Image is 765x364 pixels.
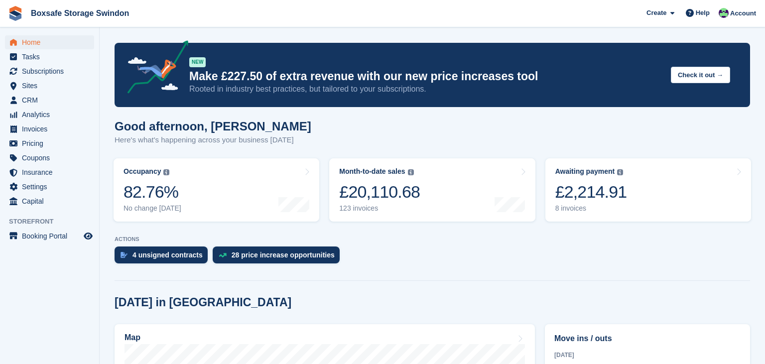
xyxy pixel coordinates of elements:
p: ACTIONS [115,236,750,243]
a: menu [5,64,94,78]
img: Kim Virabi [719,8,729,18]
a: menu [5,194,94,208]
a: Preview store [82,230,94,242]
a: 4 unsigned contracts [115,246,213,268]
span: Subscriptions [22,64,82,78]
div: £2,214.91 [555,182,627,202]
a: 28 price increase opportunities [213,246,345,268]
img: stora-icon-8386f47178a22dfd0bd8f6a31ec36ba5ce8667c1dd55bd0f319d3a0aa187defe.svg [8,6,23,21]
a: menu [5,229,94,243]
span: Settings [22,180,82,194]
a: Boxsafe Storage Swindon [27,5,133,21]
a: menu [5,151,94,165]
img: price-adjustments-announcement-icon-8257ccfd72463d97f412b2fc003d46551f7dbcb40ab6d574587a9cd5c0d94... [119,40,189,97]
p: Rooted in industry best practices, but tailored to your subscriptions. [189,84,663,95]
span: Analytics [22,108,82,121]
a: Occupancy 82.76% No change [DATE] [114,158,319,222]
div: No change [DATE] [124,204,181,213]
span: Storefront [9,217,99,227]
div: Occupancy [124,167,161,176]
div: [DATE] [554,351,741,360]
p: Make £227.50 of extra revenue with our new price increases tool [189,69,663,84]
a: menu [5,180,94,194]
a: menu [5,35,94,49]
div: 123 invoices [339,204,420,213]
a: menu [5,136,94,150]
div: Month-to-date sales [339,167,405,176]
a: Month-to-date sales £20,110.68 123 invoices [329,158,535,222]
span: Coupons [22,151,82,165]
a: menu [5,79,94,93]
a: menu [5,93,94,107]
a: menu [5,50,94,64]
img: icon-info-grey-7440780725fd019a000dd9b08b2336e03edf1995a4989e88bcd33f0948082b44.svg [163,169,169,175]
span: Home [22,35,82,49]
img: contract_signature_icon-13c848040528278c33f63329250d36e43548de30e8caae1d1a13099fd9432cc5.svg [121,252,127,258]
div: 8 invoices [555,204,627,213]
span: Sites [22,79,82,93]
span: Tasks [22,50,82,64]
div: Awaiting payment [555,167,615,176]
h2: Move ins / outs [554,333,741,345]
span: CRM [22,93,82,107]
a: menu [5,108,94,121]
span: Capital [22,194,82,208]
img: icon-info-grey-7440780725fd019a000dd9b08b2336e03edf1995a4989e88bcd33f0948082b44.svg [617,169,623,175]
img: icon-info-grey-7440780725fd019a000dd9b08b2336e03edf1995a4989e88bcd33f0948082b44.svg [408,169,414,175]
div: £20,110.68 [339,182,420,202]
p: Here's what's happening across your business [DATE] [115,134,311,146]
a: Awaiting payment £2,214.91 8 invoices [545,158,751,222]
h2: [DATE] in [GEOGRAPHIC_DATA] [115,296,291,309]
span: Pricing [22,136,82,150]
img: price_increase_opportunities-93ffe204e8149a01c8c9dc8f82e8f89637d9d84a8eef4429ea346261dce0b2c0.svg [219,253,227,257]
div: 28 price increase opportunities [232,251,335,259]
a: menu [5,122,94,136]
div: NEW [189,57,206,67]
h1: Good afternoon, [PERSON_NAME] [115,120,311,133]
span: Invoices [22,122,82,136]
div: 4 unsigned contracts [132,251,203,259]
span: Booking Portal [22,229,82,243]
span: Help [696,8,710,18]
div: 82.76% [124,182,181,202]
span: Create [646,8,666,18]
h2: Map [125,333,140,342]
span: Account [730,8,756,18]
button: Check it out → [671,67,730,83]
a: menu [5,165,94,179]
span: Insurance [22,165,82,179]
